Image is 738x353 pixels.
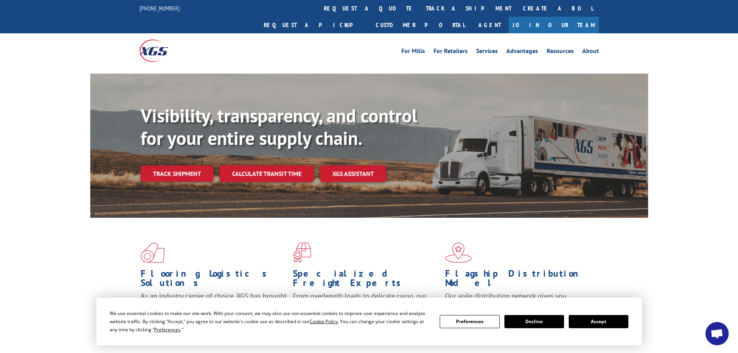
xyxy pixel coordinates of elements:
[139,4,180,12] a: [PHONE_NUMBER]
[705,322,729,345] div: Open chat
[258,17,370,33] a: Request a pickup
[96,298,642,345] div: Cookie Consent Prompt
[582,48,599,57] a: About
[310,318,338,325] span: Cookie Policy
[471,17,509,33] a: Agent
[320,165,386,182] a: XGS ASSISTANT
[220,165,314,182] a: Calculate transit time
[506,48,538,57] a: Advantages
[445,243,472,263] img: xgs-icon-flagship-distribution-model-red
[293,269,439,291] h1: Specialized Freight Experts
[445,291,588,310] span: Our agile distribution network gives you nationwide inventory management on demand.
[110,309,430,334] div: We use essential cookies to make our site work. With your consent, we may also use non-essential ...
[154,326,181,333] span: Preferences
[141,165,213,182] a: Track shipment
[476,48,498,57] a: Services
[370,17,471,33] a: Customer Portal
[569,315,628,328] button: Accept
[445,269,592,291] h1: Flagship Distribution Model
[401,48,425,57] a: For Mills
[141,291,287,319] span: As an industry carrier of choice, XGS has brought innovation and dedication to flooring logistics...
[434,48,468,57] a: For Retailers
[504,315,564,328] button: Decline
[141,243,165,263] img: xgs-icon-total-supply-chain-intelligence-red
[440,315,499,328] button: Preferences
[293,243,311,263] img: xgs-icon-focused-on-flooring-red
[141,269,287,291] h1: Flooring Logistics Solutions
[293,291,439,326] p: From overlength loads to delicate cargo, our experienced staff knows the best way to move your fr...
[509,17,599,33] a: Join Our Team
[547,48,574,57] a: Resources
[141,103,417,150] b: Visibility, transparency, and control for your entire supply chain.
